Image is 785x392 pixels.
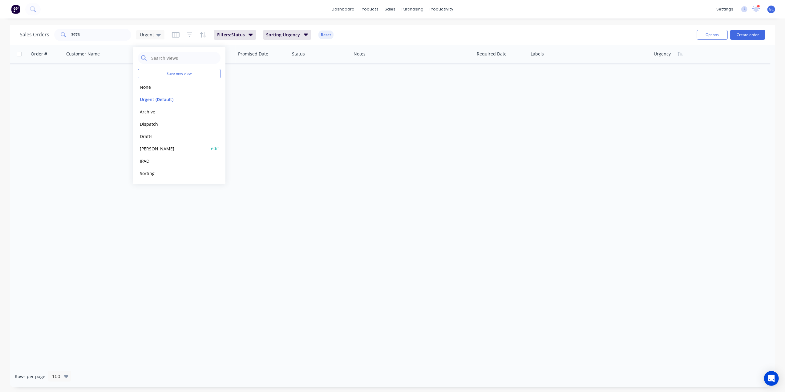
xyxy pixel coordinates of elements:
div: sales [382,5,399,14]
a: dashboard [329,5,358,14]
button: Drafts [138,133,208,140]
button: Options [697,30,728,40]
button: Sorting:Urgency [263,30,311,40]
button: Create order [730,30,765,40]
button: Filters:Status [214,30,256,40]
span: GC [769,6,774,12]
span: Filters: Status [217,32,245,38]
div: Open Intercom Messenger [764,371,779,386]
div: productivity [427,5,456,14]
input: Search views [151,52,217,64]
button: [PERSON_NAME] [138,145,208,152]
div: Urgency [654,51,671,57]
span: Rows per page [15,374,45,380]
img: Factory [11,5,20,14]
div: Status [292,51,305,57]
button: None [138,84,208,91]
span: Sorting: Urgency [266,32,300,38]
button: Reset [318,31,334,39]
div: settings [713,5,736,14]
div: Customer Name [66,51,100,57]
button: IPAD [138,157,208,165]
div: products [358,5,382,14]
div: Required Date [477,51,507,57]
div: Labels [531,51,544,57]
button: Dispatch [138,120,208,128]
h1: Sales Orders [20,32,49,38]
button: Archive [138,108,208,115]
div: Promised Date [238,51,268,57]
div: purchasing [399,5,427,14]
div: Order # [31,51,47,57]
button: edit [211,145,219,152]
input: Search... [71,29,132,41]
button: Save new view [138,69,221,78]
button: Urgent (Default) [138,96,208,103]
span: Urgent [140,31,154,38]
button: Sorting [138,170,208,177]
div: Notes [354,51,366,57]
